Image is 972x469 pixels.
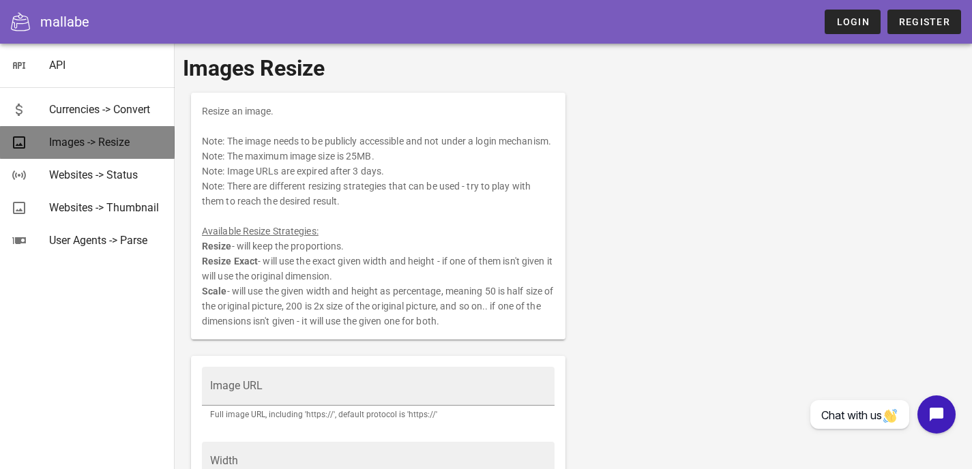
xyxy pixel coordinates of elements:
b: Resize Exact [202,256,258,267]
a: Register [887,10,961,34]
div: User Agents -> Parse [49,234,164,247]
div: API [49,59,164,72]
u: Available Resize Strategies: [202,226,319,237]
div: Full image URL, including 'https://', default protocol is 'https://' [210,410,546,419]
span: Login [836,16,869,27]
div: mallabe [40,12,89,32]
a: Login [825,10,880,34]
div: Websites -> Thumbnail [49,201,164,214]
span: Register [898,16,950,27]
b: Resize [202,241,232,252]
div: Currencies -> Convert [49,103,164,116]
div: Images -> Resize [49,136,164,149]
h1: Images Resize [183,52,964,85]
b: Scale [202,286,227,297]
div: Websites -> Status [49,168,164,181]
div: Resize an image. Note: The image needs to be publicly accessible and not under a login mechanism.... [191,93,565,339]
